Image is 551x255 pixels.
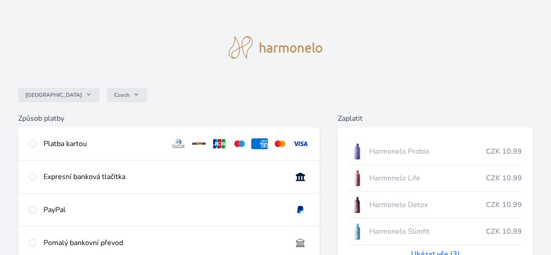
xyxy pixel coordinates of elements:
span: [GEOGRAPHIC_DATA] [25,91,82,99]
span: CZK 10.99 [486,199,522,210]
img: logo.svg [229,36,323,59]
img: mc.svg [272,138,288,149]
img: CLEAN_LIFE_se_stinem_x-lo.jpg [349,167,366,189]
span: Harmonelo Probio [369,146,486,157]
img: discover.svg [191,138,207,149]
div: Pomalý bankovní převod [43,237,285,248]
img: DETOX_se_stinem_x-lo.jpg [349,194,366,216]
img: onlineBanking_CZ.svg [292,171,309,182]
button: [GEOGRAPHIC_DATA] [18,88,100,102]
img: amex.svg [251,138,268,149]
img: visa.svg [292,138,309,149]
img: paypal.svg [292,204,309,215]
img: CLEAN_PROBIO_se_stinem_x-lo.jpg [349,140,366,163]
img: jcb.svg [211,138,228,149]
button: Czech [107,88,147,102]
img: bankTransfer_IBAN.svg [292,237,309,248]
div: PayPal [43,204,285,215]
div: Expresní banková tlačítka [43,171,285,182]
span: Czech [114,91,129,99]
img: maestro.svg [231,138,248,149]
h6: Zaplatit [338,113,533,124]
span: Harmonelo Slimfit [369,226,486,237]
span: CZK 10.99 [486,173,522,184]
div: Platba kartou [43,138,163,149]
span: CZK 10.99 [486,146,522,157]
h6: Způsob platby [18,113,320,124]
img: SLIMFIT_se_stinem_x-lo.jpg [349,220,366,243]
span: Harmonelo Life [369,173,486,184]
span: CZK 10.99 [486,226,522,237]
span: Harmonelo Detox [369,199,486,210]
img: diners.svg [170,138,187,149]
